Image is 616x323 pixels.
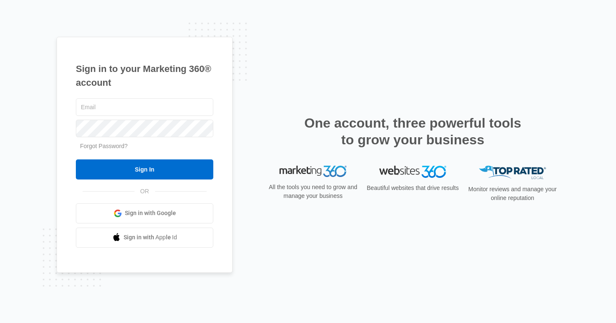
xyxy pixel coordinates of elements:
[366,184,460,192] p: Beautiful websites that drive results
[76,228,213,248] a: Sign in with Apple Id
[280,166,347,177] img: Marketing 360
[76,203,213,223] a: Sign in with Google
[479,166,546,179] img: Top Rated Local
[135,187,155,196] span: OR
[125,209,176,218] span: Sign in with Google
[124,233,177,242] span: Sign in with Apple Id
[76,62,213,90] h1: Sign in to your Marketing 360® account
[466,185,559,203] p: Monitor reviews and manage your online reputation
[80,143,128,149] a: Forgot Password?
[76,159,213,179] input: Sign In
[379,166,446,178] img: Websites 360
[302,115,524,148] h2: One account, three powerful tools to grow your business
[266,183,360,200] p: All the tools you need to grow and manage your business
[76,98,213,116] input: Email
